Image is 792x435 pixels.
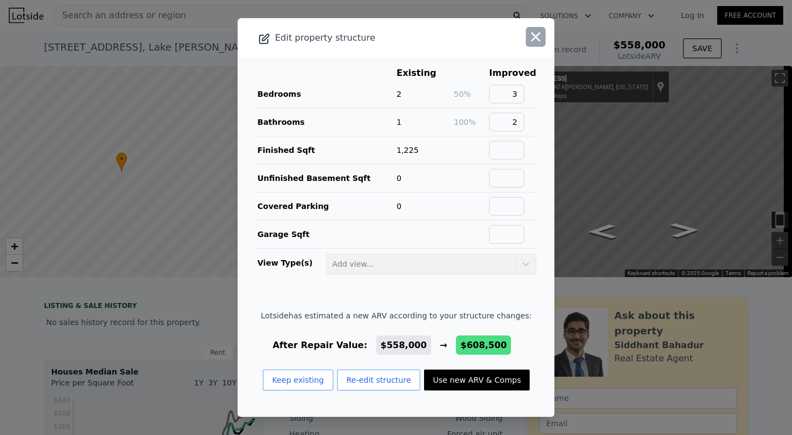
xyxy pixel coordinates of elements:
[255,249,326,275] td: View Type(s)
[261,310,531,321] span: Lotside has estimated a new ARV according to your structure changes:
[255,164,396,192] td: Unfinished Basement Sqft
[397,174,402,183] span: 0
[397,202,402,211] span: 0
[424,370,530,390] button: Use new ARV & Comps
[255,136,396,164] td: Finished Sqft
[255,192,396,221] td: Covered Parking
[337,370,421,390] button: Re-edit structure
[454,118,476,126] span: 100%
[255,108,396,136] td: Bathrooms
[255,221,396,249] td: Garage Sqft
[381,340,427,350] span: $558,000
[397,118,402,126] span: 1
[263,370,333,390] button: Keep existing
[488,66,537,80] th: Improved
[460,340,507,350] span: $608,500
[397,90,402,98] span: 2
[454,90,471,98] span: 50%
[397,146,419,155] span: 1,225
[396,66,453,80] th: Existing
[255,80,396,108] td: Bedrooms
[238,30,491,46] div: Edit property structure
[261,339,531,352] div: After Repair Value: →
